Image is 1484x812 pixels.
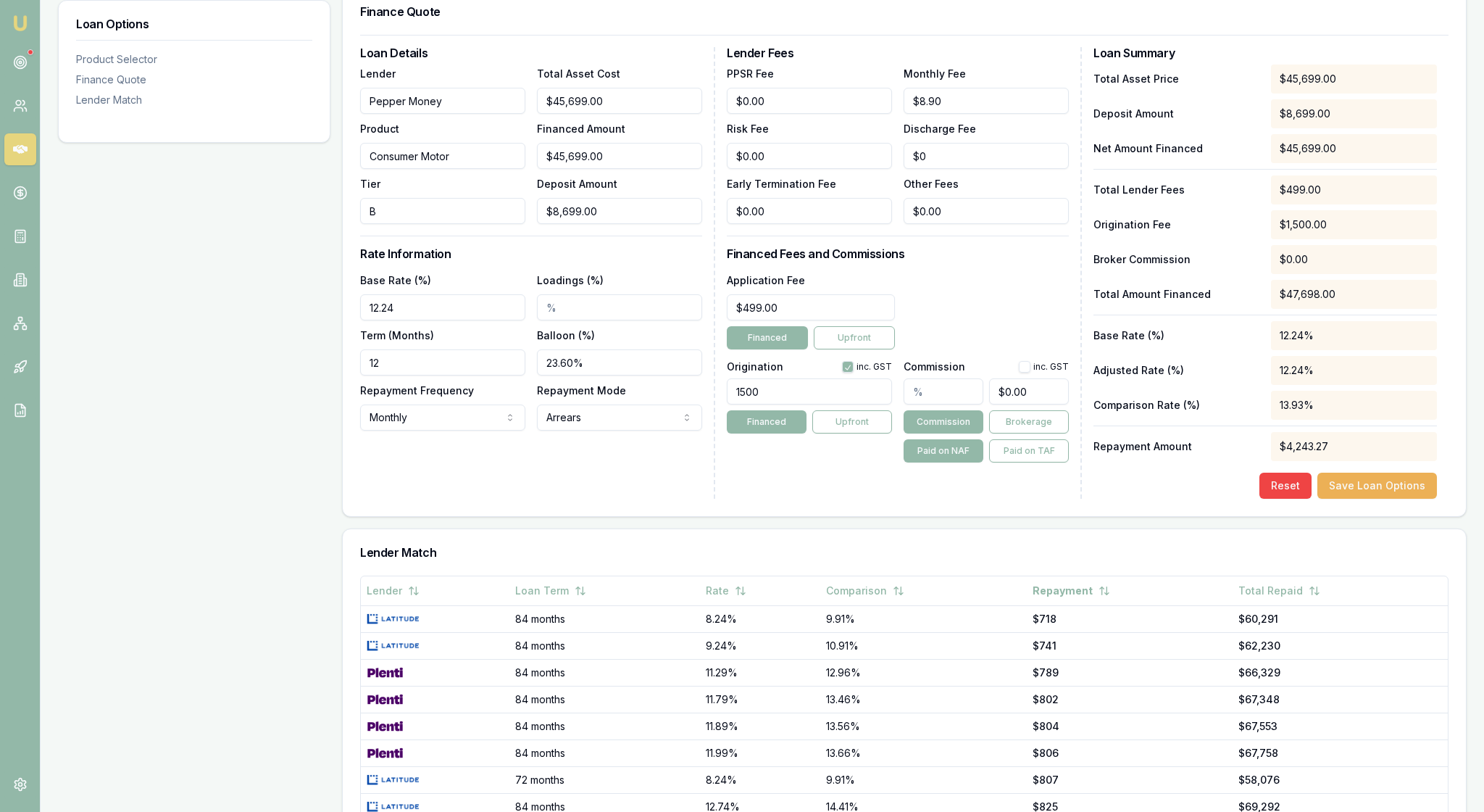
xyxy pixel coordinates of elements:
[1271,432,1437,461] div: $4,243.27
[700,739,820,766] td: 11.99%
[727,123,769,135] label: Risk Fee
[1271,175,1437,204] div: $499.00
[820,766,1027,793] td: 9.91%
[904,439,983,463] button: Paid on NAF
[700,686,820,713] td: 11.79%
[700,605,820,632] td: 8.24%
[1238,746,1442,761] div: $67,758
[904,123,976,135] label: Discharge Fee
[727,67,774,80] label: PPSR Fee
[1238,666,1442,680] div: $66,329
[727,362,783,372] label: Origination
[537,198,702,224] input: $
[360,248,702,260] h3: Rate Information
[826,578,904,604] button: Comparison
[700,766,820,793] td: 8.24%
[727,326,808,349] button: Financed
[76,18,312,30] h3: Loan Options
[1093,217,1259,232] p: Origination Fee
[1271,99,1437,128] div: $8,699.00
[367,774,420,786] img: Latitude
[1093,183,1259,197] p: Total Lender Fees
[1271,321,1437,350] div: 12.24%
[904,88,1069,114] input: $
[360,123,399,135] label: Product
[727,410,806,434] button: Financed
[820,686,1027,713] td: 13.46%
[1019,361,1069,373] div: inc. GST
[360,294,525,320] input: %
[537,384,626,397] label: Repayment Mode
[1238,639,1442,653] div: $62,230
[360,329,434,341] label: Term (Months)
[727,248,1069,260] h3: Financed Fees and Commissions
[1033,639,1226,653] div: $741
[700,713,820,739] td: 11.89%
[360,384,474,397] label: Repayment Frequency
[904,378,983,405] input: %
[904,410,983,434] button: Commission
[727,294,895,320] input: $
[509,766,700,793] td: 72 months
[509,686,700,713] td: 84 months
[76,93,312,107] div: Lender Match
[904,67,966,80] label: Monthly Fee
[509,739,700,766] td: 84 months
[904,198,1069,224] input: $
[1238,719,1442,734] div: $67,553
[1033,578,1110,604] button: Repayment
[1093,72,1259,86] p: Total Asset Price
[537,67,620,80] label: Total Asset Cost
[1093,47,1437,59] h3: Loan Summary
[1271,65,1437,94] div: $45,699.00
[1033,666,1226,680] div: $789
[1033,773,1226,787] div: $807
[814,326,895,349] button: Upfront
[515,578,586,604] button: Loan Term
[1271,280,1437,309] div: $47,698.00
[727,274,805,286] label: Application Fee
[989,439,1069,463] button: Paid on TAF
[904,178,959,190] label: Other Fees
[1093,287,1259,302] p: Total Amount Financed
[509,632,700,659] td: 84 months
[700,659,820,686] td: 11.29%
[1238,612,1442,626] div: $60,291
[1271,245,1437,274] div: $0.00
[367,694,404,705] img: Plenti
[367,578,420,604] button: Lender
[367,747,404,759] img: Plenti
[727,198,892,224] input: $
[820,632,1027,659] td: 10.91%
[360,67,396,80] label: Lender
[367,640,420,652] img: Latitude
[360,274,431,286] label: Base Rate (%)
[727,88,892,114] input: $
[367,667,404,679] img: Plenti
[76,72,312,87] div: Finance Quote
[509,659,700,686] td: 84 months
[1238,578,1320,604] button: Total Repaid
[360,178,380,190] label: Tier
[727,47,1069,59] h3: Lender Fees
[1093,363,1259,378] p: Adjusted Rate (%)
[1271,356,1437,385] div: 12.24%
[1093,398,1259,413] p: Comparison Rate (%)
[842,361,892,373] div: inc. GST
[1093,439,1259,454] p: Repayment Amount
[537,294,702,320] input: %
[1238,773,1442,787] div: $58,076
[537,349,702,376] input: %
[537,329,595,341] label: Balloon (%)
[1271,391,1437,420] div: 13.93%
[1317,473,1437,499] button: Save Loan Options
[537,123,625,135] label: Financed Amount
[1093,107,1259,121] p: Deposit Amount
[812,410,892,434] button: Upfront
[509,605,700,632] td: 84 months
[904,143,1069,169] input: $
[820,659,1027,686] td: 12.96%
[820,739,1027,766] td: 13.66%
[360,6,1448,17] h3: Finance Quote
[360,47,702,59] h3: Loan Details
